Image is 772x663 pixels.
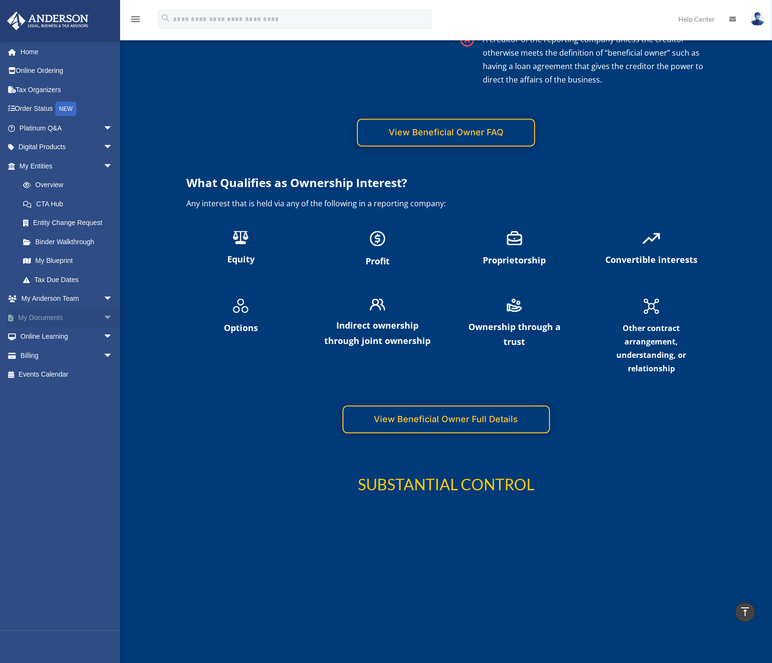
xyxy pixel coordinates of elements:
[187,320,295,336] p: Options
[7,365,127,384] a: Events Calendar
[13,232,127,251] a: Binder Walkthrough
[643,233,660,244] img: Trend Up Icon
[644,298,659,314] img: Network Icon
[7,308,127,327] a: My Documentsarrow_drop_down
[233,298,248,313] img: 3 Circles Icon
[343,405,550,434] a: View Beneficial Owner Full Details
[7,61,127,81] a: Online Ordering
[7,99,127,119] a: Order StatusNEW
[187,197,706,210] p: Any interest that is held via any of the following in a reporting company:
[460,253,568,268] p: Proprietorship
[187,173,706,193] p: What Qualifies as Ownership Interest?
[750,12,765,26] img: User Pic
[233,231,248,245] img: Scale Icon
[7,346,127,365] a: Billingarrow_drop_down
[13,194,123,213] a: CTA Hub
[7,42,127,61] a: Home
[460,320,568,350] p: Ownership through a trust
[323,318,431,348] p: Indirect ownership through joint ownership
[55,102,76,116] div: NEW
[370,298,385,310] img: 2 People Icon
[187,252,295,267] p: Equity
[187,477,706,497] h3: SUBSTANTIAL CONTROL
[103,156,123,176] span: arrow_drop_down
[597,321,705,375] p: Other contract arrangement, understanding, or relationship
[130,17,141,25] a: menu
[13,213,127,233] a: Entity Change Request
[103,118,123,138] span: arrow_drop_down
[370,231,385,246] img: Coin Icon
[7,138,127,157] a: Digital Productsarrow_drop_down
[7,80,127,99] a: Tax Organizers
[7,156,127,176] a: My Entitiesarrow_drop_down
[103,289,123,309] span: arrow_drop_down
[323,254,431,269] p: Profit
[160,13,171,24] i: search
[357,118,535,147] a: View Beneficial Owner FAQ
[13,251,127,271] a: My Blueprint
[13,176,127,195] a: Overview
[13,270,127,289] a: Tax Due Dates
[7,289,127,308] a: My Anderson Teamarrow_drop_down
[7,327,127,346] a: Online Learningarrow_drop_down
[130,13,141,25] i: menu
[507,231,522,245] img: Briefcase Icon
[739,606,751,617] i: vertical_align_top
[103,308,123,328] span: arrow_drop_down
[507,298,522,311] img: Giving Coins Icon
[4,12,91,30] img: Anderson Advisors Platinum Portal
[597,252,705,268] p: Convertible interests
[103,327,123,347] span: arrow_drop_down
[7,118,127,138] a: Platinum Q&Aarrow_drop_down
[103,138,123,157] span: arrow_drop_down
[103,346,123,366] span: arrow_drop_down
[735,602,755,622] a: vertical_align_top
[483,33,705,86] p: A creditor of the reporting company unless the creditor otherwise meets the definition of “benefi...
